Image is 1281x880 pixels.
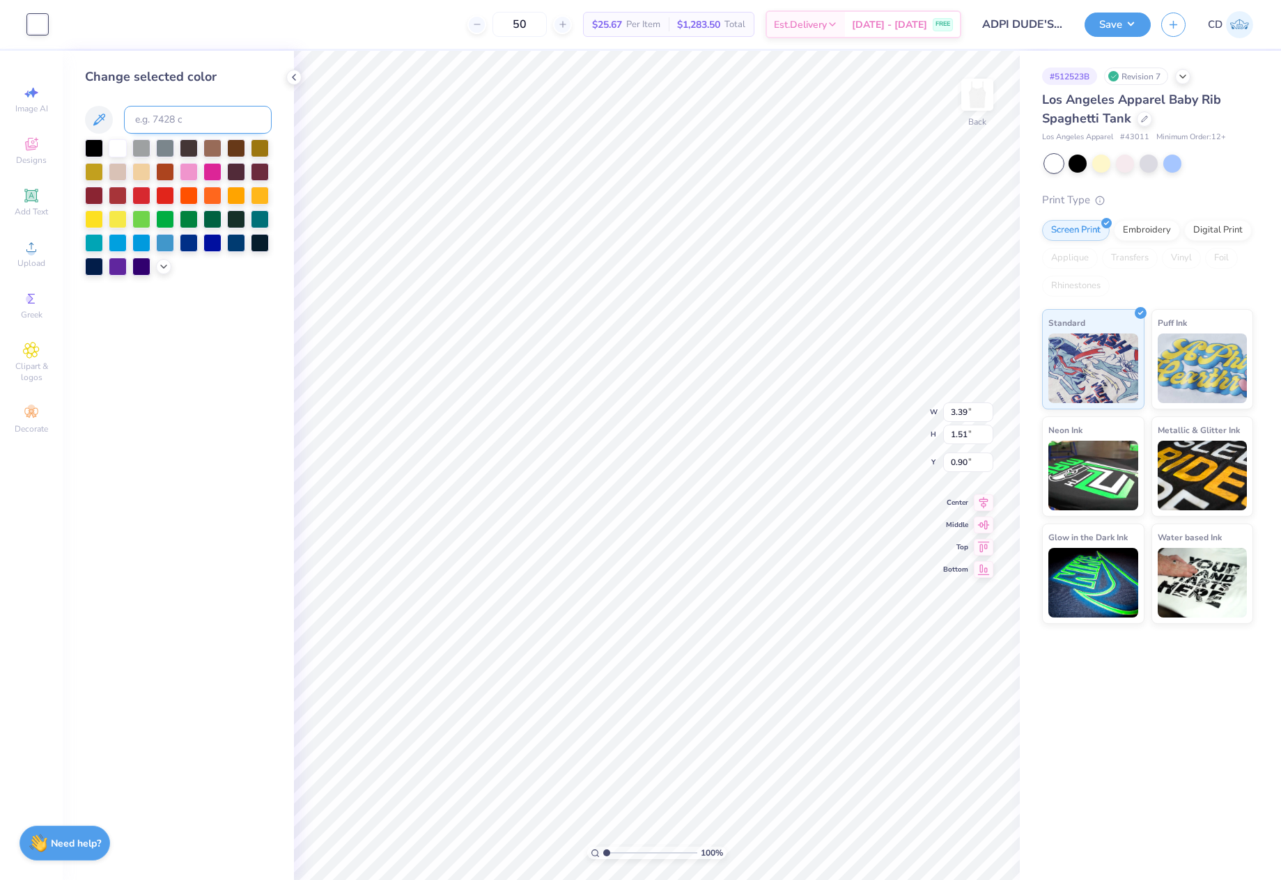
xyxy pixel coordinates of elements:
span: Bottom [943,565,968,574]
span: Middle [943,520,968,530]
span: CD [1208,17,1222,33]
span: [DATE] - [DATE] [852,17,927,32]
span: 100 % [701,847,723,859]
div: Rhinestones [1042,276,1110,297]
span: $25.67 [592,17,622,32]
img: Back [963,81,991,109]
img: Glow in the Dark Ink [1048,548,1138,618]
img: Metallic & Glitter Ink [1158,441,1248,510]
span: Glow in the Dark Ink [1048,530,1128,544]
div: Vinyl [1162,248,1201,269]
span: Minimum Order: 12 + [1156,132,1226,143]
div: Revision 7 [1104,68,1168,85]
span: Est. Delivery [774,17,827,32]
span: Designs [16,155,47,166]
span: Standard [1048,315,1085,330]
span: Neon Ink [1048,423,1082,437]
img: Water based Ink [1158,548,1248,618]
div: Print Type [1042,192,1253,208]
div: Applique [1042,248,1098,269]
div: Transfers [1102,248,1158,269]
input: e.g. 7428 c [124,106,272,134]
strong: Need help? [51,837,101,850]
div: Change selected color [85,68,272,86]
span: Per Item [626,17,660,32]
span: Center [943,498,968,508]
div: Embroidery [1114,220,1180,241]
img: Cedric Diasanta [1226,11,1253,38]
div: # 512523B [1042,68,1097,85]
span: Greek [21,309,42,320]
img: Neon Ink [1048,441,1138,510]
img: Standard [1048,333,1138,403]
span: $1,283.50 [677,17,720,32]
span: Add Text [15,206,48,217]
span: Total [724,17,745,32]
input: Untitled Design [972,10,1074,38]
img: Puff Ink [1158,333,1248,403]
span: Metallic & Glitter Ink [1158,423,1240,437]
span: Puff Ink [1158,315,1187,330]
input: – – [492,12,547,37]
span: Clipart & logos [7,361,56,383]
span: FREE [935,19,950,29]
span: Los Angeles Apparel Baby Rib Spaghetti Tank [1042,91,1221,127]
span: # 43011 [1120,132,1149,143]
div: Foil [1205,248,1238,269]
div: Screen Print [1042,220,1110,241]
span: Los Angeles Apparel [1042,132,1113,143]
span: Water based Ink [1158,530,1222,544]
a: CD [1208,11,1253,38]
div: Back [968,116,986,128]
span: Top [943,542,968,552]
span: Image AI [15,103,48,114]
div: Digital Print [1184,220,1252,241]
span: Upload [17,258,45,269]
button: Save [1085,13,1151,37]
span: Decorate [15,423,48,434]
